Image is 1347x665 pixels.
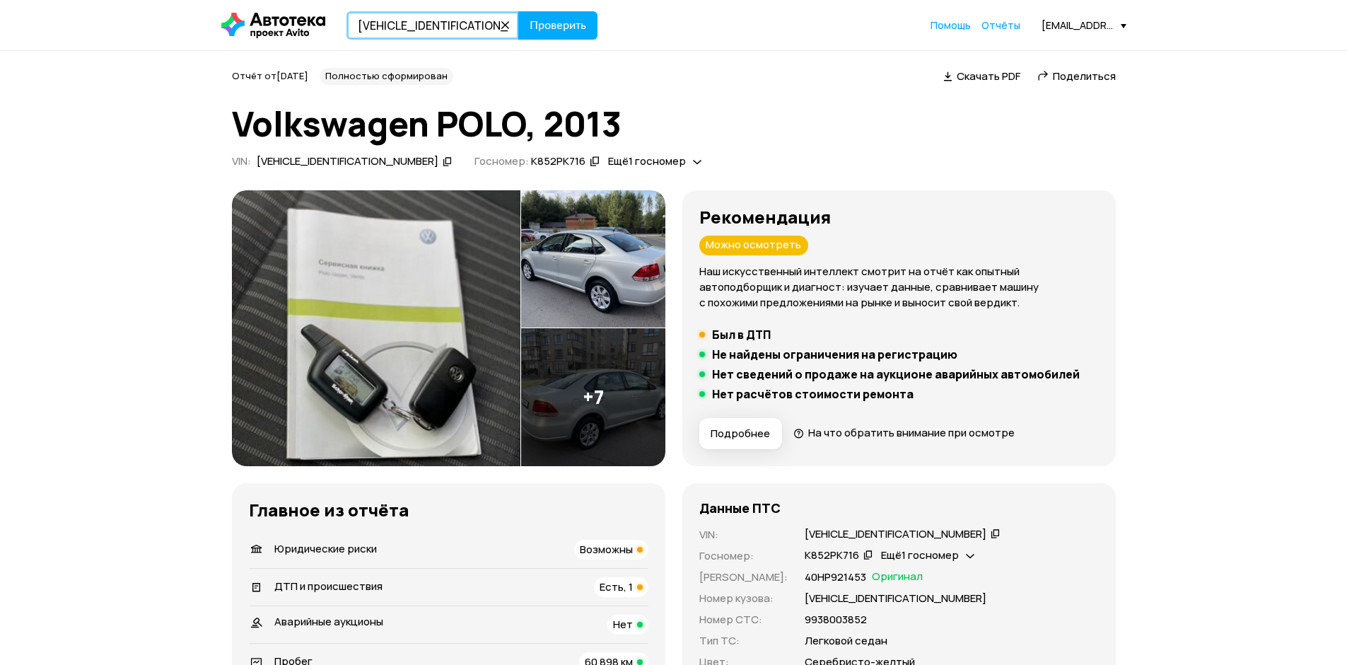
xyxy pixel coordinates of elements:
div: [VEHICLE_IDENTIFICATION_NUMBER] [257,154,438,169]
span: VIN : [232,154,251,168]
p: 9938003852 [805,612,867,628]
span: Проверить [530,20,586,31]
p: Номер СТС : [699,612,788,628]
p: Легковой седан [805,633,887,649]
h1: Volkswagen POLO, 2013 [232,105,1116,143]
p: Наш искусственный интеллект смотрит на отчёт как опытный автоподборщик и диагност: изучает данные... [699,264,1099,311]
span: Отчёты [981,18,1020,32]
h5: Нет сведений о продаже на аукционе аварийных автомобилей [712,367,1080,381]
p: Номер кузова : [699,591,788,606]
h3: Рекомендация [699,207,1099,227]
a: Помощь [931,18,971,33]
h5: Нет расчётов стоимости ремонта [712,387,914,401]
a: Отчёты [981,18,1020,33]
div: К852РК716 [531,154,585,169]
span: Есть, 1 [600,579,633,594]
span: Госномер: [474,154,529,168]
h5: Не найдены ограничения на регистрацию [712,347,957,362]
span: Поделиться [1053,69,1116,83]
span: ДТП и происшествия [274,579,383,594]
p: [VEHICLE_IDENTIFICATION_NUMBER] [805,591,986,606]
button: Проверить [518,11,597,40]
p: 40НР921453 [805,569,866,585]
span: Оригинал [872,569,923,585]
h5: Был в ДТП [712,328,771,342]
input: VIN, госномер, номер кузова [346,11,519,40]
a: Поделиться [1037,69,1116,83]
span: Нет [613,617,633,632]
span: Аварийные аукционы [274,614,383,629]
a: На что обратить внимание при осмотре [793,425,1015,440]
h4: Данные ПТС [699,500,781,516]
span: Ещё 1 госномер [608,154,686,168]
div: Можно осмотреть [699,236,808,255]
span: Возможны [580,542,633,557]
span: Скачать PDF [957,69,1020,83]
p: Тип ТС : [699,633,788,649]
div: [VEHICLE_IDENTIFICATION_NUMBER] [805,527,986,542]
span: Помощь [931,18,971,32]
span: Ещё 1 госномер [881,548,959,562]
p: Госномер : [699,548,788,564]
span: На что обратить внимание при осмотре [808,425,1015,440]
span: Отчёт от [DATE] [232,69,308,82]
h3: Главное из отчёта [249,500,648,520]
p: [PERSON_NAME] : [699,569,788,585]
span: Юридические риски [274,541,377,556]
button: Подробнее [699,418,782,449]
a: Скачать PDF [943,69,1020,83]
div: К852РК716 [805,548,859,563]
span: Подробнее [711,427,770,441]
div: Полностью сформирован [320,68,453,85]
div: [EMAIL_ADDRESS][DOMAIN_NAME] [1042,18,1126,32]
p: VIN : [699,527,788,543]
